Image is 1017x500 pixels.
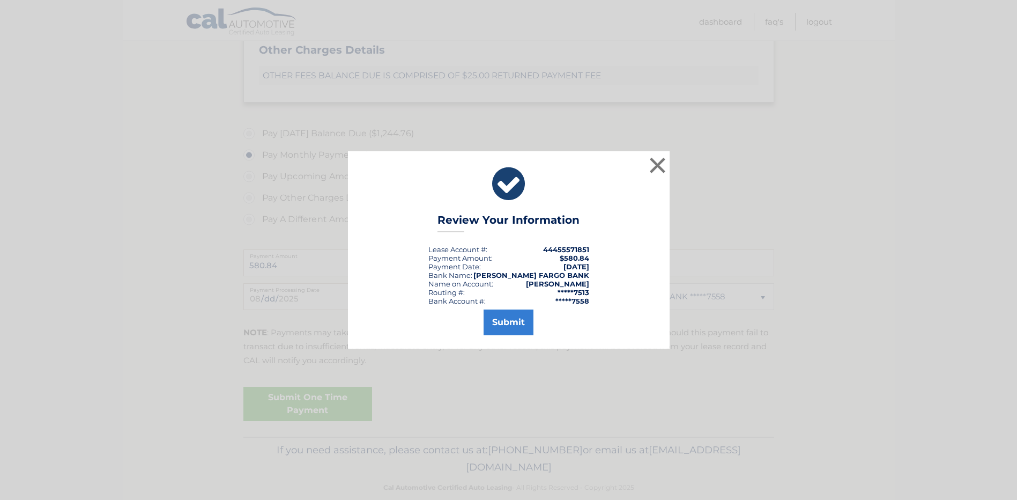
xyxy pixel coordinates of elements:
div: Payment Amount: [428,254,493,262]
strong: [PERSON_NAME] FARGO BANK [473,271,589,280]
div: : [428,262,481,271]
div: Name on Account: [428,280,493,288]
span: [DATE] [563,262,589,271]
strong: 44455571851 [543,245,589,254]
div: Bank Account #: [428,297,486,305]
div: Routing #: [428,288,465,297]
button: × [647,155,669,176]
button: Submit [484,310,533,335]
span: $580.84 [560,254,589,262]
h3: Review Your Information [437,214,580,232]
strong: [PERSON_NAME] [526,280,589,288]
div: Lease Account #: [428,245,487,254]
span: Payment Date [428,262,479,271]
div: Bank Name: [428,271,472,280]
